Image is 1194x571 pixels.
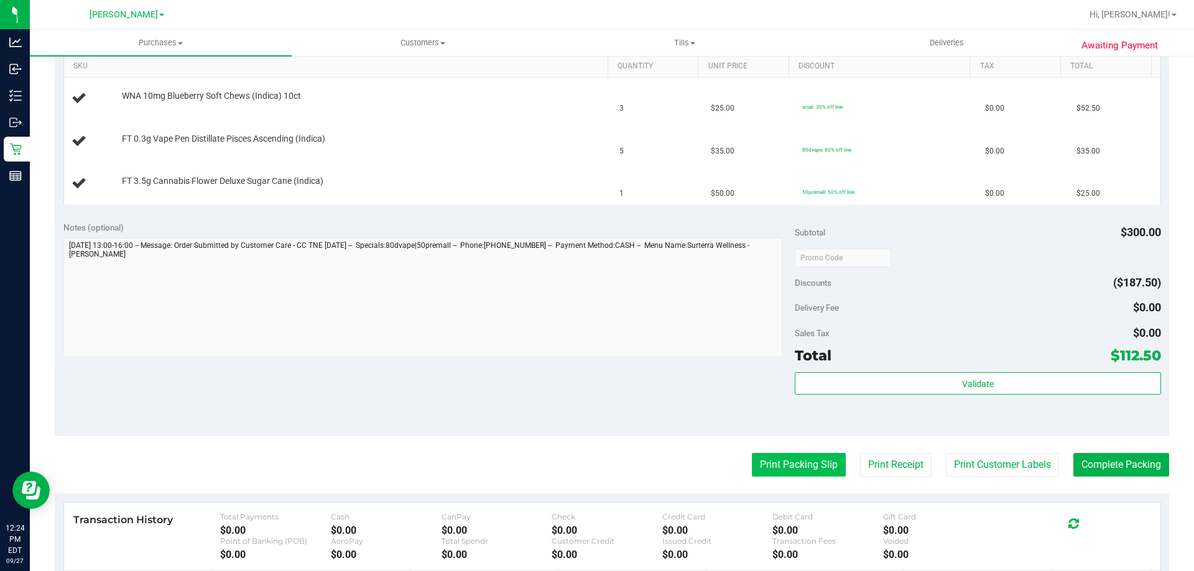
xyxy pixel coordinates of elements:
[1113,276,1161,289] span: ($187.50)
[619,188,624,199] span: 1
[30,37,292,48] span: Purchases
[798,62,965,71] a: Discount
[1121,226,1161,239] span: $300.00
[1076,188,1100,199] span: $25.00
[552,549,662,560] div: $0.00
[946,453,1059,477] button: Print Customer Labels
[662,512,773,521] div: Credit Card
[708,62,784,71] a: Unit Price
[662,549,773,560] div: $0.00
[6,556,24,565] p: 09/27
[980,62,1056,71] a: Tax
[772,524,883,536] div: $0.00
[331,524,442,536] div: $0.00
[985,145,1004,157] span: $0.00
[772,512,883,521] div: Debit Card
[90,9,158,20] span: [PERSON_NAME]
[619,103,624,114] span: 3
[752,453,846,477] button: Print Packing Slip
[795,249,891,267] input: Promo Code
[122,90,301,102] span: WNA 10mg Blueberry Soft Chews (Indica) 10ct
[1076,103,1100,114] span: $52.50
[63,222,124,232] span: Notes (optional)
[802,104,843,110] span: srsat: 30% off line
[662,524,773,536] div: $0.00
[618,62,693,71] a: Quantity
[9,116,22,129] inline-svg: Outbound
[795,372,1160,395] button: Validate
[442,524,552,536] div: $0.00
[220,549,331,560] div: $0.00
[552,512,662,521] div: Check
[9,143,22,155] inline-svg: Retail
[1076,145,1100,157] span: $35.00
[1070,62,1146,71] a: Total
[1081,39,1158,53] span: Awaiting Payment
[795,347,831,364] span: Total
[1133,326,1161,339] span: $0.00
[883,512,994,521] div: Gift Card
[795,303,839,313] span: Delivery Fee
[985,188,1004,199] span: $0.00
[883,536,994,546] div: Voided
[442,536,552,546] div: Total Spendr
[554,37,815,48] span: Tills
[883,524,994,536] div: $0.00
[802,189,854,195] span: 50premall: 50% off line
[442,512,552,521] div: CanPay
[772,536,883,546] div: Transaction Fees
[6,523,24,556] p: 12:24 PM EDT
[12,472,50,509] iframe: Resource center
[220,512,331,521] div: Total Payments
[711,103,734,114] span: $25.00
[9,63,22,75] inline-svg: Inbound
[795,227,825,237] span: Subtotal
[220,524,331,536] div: $0.00
[883,549,994,560] div: $0.00
[985,103,1004,114] span: $0.00
[553,30,815,56] a: Tills
[9,170,22,182] inline-svg: Reports
[552,524,662,536] div: $0.00
[552,536,662,546] div: Customer Credit
[331,512,442,521] div: Cash
[220,536,331,546] div: Point of Banking (POB)
[860,453,932,477] button: Print Receipt
[9,89,22,102] inline-svg: Inventory
[913,37,981,48] span: Deliveries
[619,145,624,157] span: 5
[442,549,552,560] div: $0.00
[331,549,442,560] div: $0.00
[331,536,442,546] div: AeroPay
[816,30,1078,56] a: Deliveries
[962,379,994,389] span: Validate
[1111,347,1161,364] span: $112.50
[795,272,831,294] span: Discounts
[73,62,603,71] a: SKU
[292,30,553,56] a: Customers
[1133,301,1161,314] span: $0.00
[802,147,851,153] span: 80dvape: 80% off line
[1073,453,1169,477] button: Complete Packing
[292,37,553,48] span: Customers
[772,549,883,560] div: $0.00
[122,133,325,145] span: FT 0.3g Vape Pen Distillate Pisces Ascending (Indica)
[662,536,773,546] div: Issued Credit
[1090,9,1170,19] span: Hi, [PERSON_NAME]!
[30,30,292,56] a: Purchases
[122,175,323,187] span: FT 3.5g Cannabis Flower Deluxe Sugar Cane (Indica)
[795,328,830,338] span: Sales Tax
[9,36,22,48] inline-svg: Analytics
[711,145,734,157] span: $35.00
[711,188,734,199] span: $50.00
